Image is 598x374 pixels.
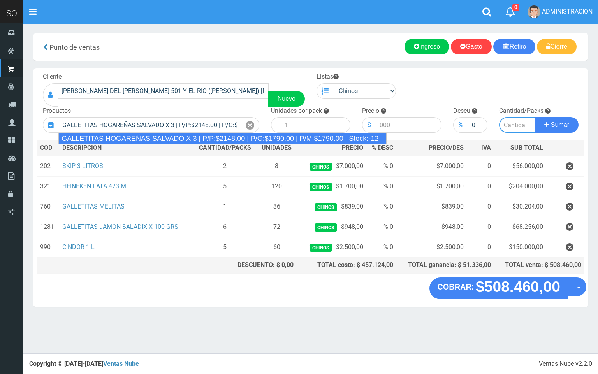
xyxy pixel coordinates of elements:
th: DES [59,140,193,156]
div: $ [362,117,376,133]
input: 000 [376,117,441,133]
td: % 0 [366,156,397,177]
span: Punto de ventas [49,43,100,51]
a: GALLETITAS MELITAS [62,203,125,210]
label: Cliente [43,72,62,81]
div: TOTAL costo: $ 457.124,00 [300,261,394,270]
td: $948,00 [396,217,467,237]
strong: Copyright © [DATE]-[DATE] [29,360,139,367]
label: Unidades por pack [271,107,322,116]
th: COD [37,140,59,156]
span: PRECIO/DES [429,144,464,151]
input: 1 [281,117,350,133]
span: % DESC [372,144,393,151]
td: 990 [37,237,59,258]
td: $7.000,00 [396,156,467,177]
td: 0 [467,197,494,217]
td: 0 [467,237,494,258]
td: % 0 [366,197,397,217]
div: TOTAL ganancia: $ 51.336,00 [399,261,491,270]
td: $150.000,00 [494,237,546,258]
td: % 0 [366,237,397,258]
td: 202 [37,156,59,177]
td: 5 [193,237,257,258]
a: SKIP 3 LITROS [62,162,103,170]
td: $948,00 [297,217,366,237]
a: Cierre [537,39,577,54]
td: 5 [193,177,257,197]
a: Ventas Nube [103,360,139,367]
td: $7.000,00 [297,156,366,177]
div: GALLETITAS HOGAREÑAS SALVADO X 3 | P/P:$2148.00 | P/G:$1790.00 | P/M:$1790.00 | Stock:-12 [58,133,387,144]
span: Chinos [310,183,332,191]
td: 1 [193,197,257,217]
td: 36 [257,197,297,217]
a: Gasto [451,39,492,54]
strong: COBRAR: [437,283,474,291]
td: $204.000,00 [494,177,546,197]
span: ADMINISTRACION [542,8,593,15]
td: $2.500,00 [297,237,366,258]
td: 6 [193,217,257,237]
button: Sumar [535,117,579,133]
a: HEINEKEN LATA 473 ML [62,183,130,190]
label: Precio [362,107,379,116]
img: User Image [528,5,540,18]
div: DESCUENTO: $ 0,00 [196,261,294,270]
span: Chinos [310,244,332,252]
label: Descu [453,107,470,116]
button: COBRAR: $508.460,00 [429,277,568,299]
td: $839,00 [396,197,467,217]
a: Ingreso [405,39,449,54]
a: CINDOR 1 L [62,243,95,251]
td: 0 [467,177,494,197]
td: 0 [467,217,494,237]
td: 60 [257,237,297,258]
div: % [453,117,468,133]
span: Chinos [310,163,332,171]
td: $839,00 [297,197,366,217]
input: 000 [468,117,487,133]
input: Introduzca el nombre del producto [58,117,241,133]
span: Chinos [315,203,337,211]
label: Productos [43,107,71,116]
label: Listas [317,72,339,81]
span: IVA [481,144,491,151]
span: 0 [512,4,519,11]
th: CANTIDAD/PACKS [193,140,257,156]
span: Sumar [551,121,569,128]
td: 8 [257,156,297,177]
span: PRECIO [342,144,363,153]
td: 1281 [37,217,59,237]
a: Retiro [493,39,536,54]
label: Cantidad/Packs [499,107,543,116]
td: $68.256,00 [494,217,546,237]
input: Consumidor Final [58,83,269,99]
td: 2 [193,156,257,177]
div: TOTAL venta: $ 508.460,00 [497,261,581,270]
td: $56.000,00 [494,156,546,177]
td: $2.500,00 [396,237,467,258]
td: 321 [37,177,59,197]
th: UNIDADES [257,140,297,156]
td: 72 [257,217,297,237]
input: Cantidad [499,117,536,133]
td: $1.700,00 [297,177,366,197]
span: SUB TOTAL [510,144,543,153]
td: $1.700,00 [396,177,467,197]
strong: $508.460,00 [476,278,560,295]
td: % 0 [366,217,397,237]
span: CRIPCION [74,144,102,151]
td: $30.204,00 [494,197,546,217]
td: 120 [257,177,297,197]
td: % 0 [366,177,397,197]
td: 0 [467,156,494,177]
a: Nuevo [268,91,305,107]
td: 760 [37,197,59,217]
a: GALLETITAS JAMON SALADIX X 100 GRS [62,223,178,230]
span: Chinos [315,223,337,232]
div: Ventas Nube v2.2.0 [539,360,592,369]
